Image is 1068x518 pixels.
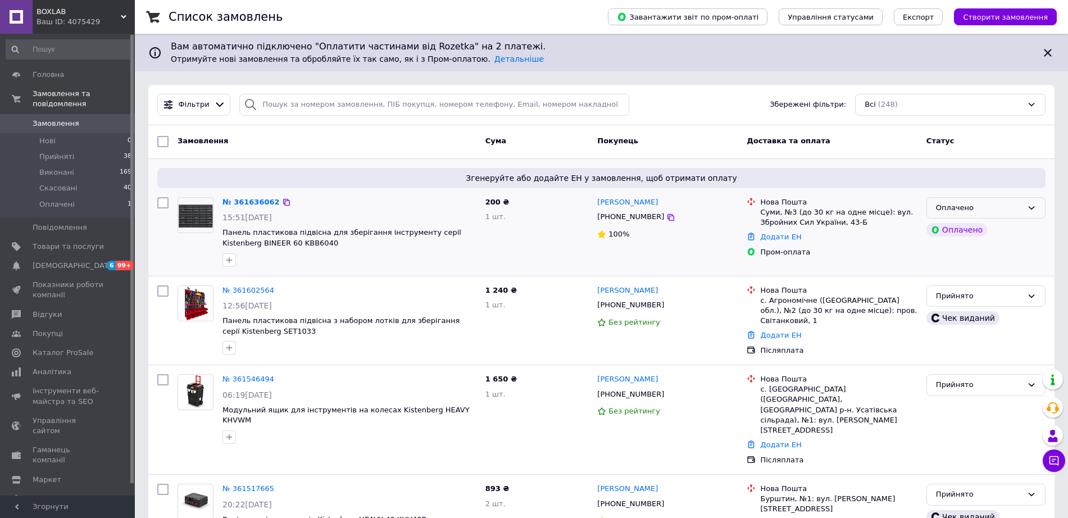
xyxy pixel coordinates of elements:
[894,8,943,25] button: Експорт
[33,445,104,465] span: Гаманець компанії
[37,17,135,27] div: Ваш ID: 4075429
[33,242,104,252] span: Товари та послуги
[222,316,460,335] a: Панель пластикова підвісна з набором лотків для зберігання серії Kistenberg SET1033
[747,137,830,145] span: Доставка та оплата
[124,152,131,162] span: 38
[485,212,506,221] span: 1 шт.
[595,387,666,402] div: [PHONE_NUMBER]
[963,13,1048,21] span: Створити замовлення
[33,475,61,485] span: Маркет
[595,497,666,511] div: [PHONE_NUMBER]
[33,494,90,504] span: Налаштування
[116,261,134,270] span: 99+
[171,40,1032,53] span: Вам автоматично підключено "Оплатити частинами від Rozetka" на 2 платежі.
[608,318,660,326] span: Без рейтингу
[760,285,917,296] div: Нова Пошта
[124,183,131,193] span: 40
[33,416,104,436] span: Управління сайтом
[936,379,1022,391] div: Прийнято
[222,406,470,425] a: Модульний ящик для інструментів на колесах Kistenberg HEAVY KHVWM
[760,440,801,449] a: Додати ЕН
[936,489,1022,501] div: Прийнято
[39,183,78,193] span: Скасовані
[222,390,272,399] span: 06:19[DATE]
[779,8,883,25] button: Управління статусами
[178,492,213,511] img: Фото товару
[485,499,506,508] span: 2 шт.
[222,301,272,310] span: 12:56[DATE]
[33,119,79,129] span: Замовлення
[760,374,917,384] div: Нова Пошта
[222,213,272,222] span: 15:51[DATE]
[171,54,544,63] span: Отримуйте нові замовлення та обробляйте їх так само, як і з Пром-оплатою.
[760,331,801,339] a: Додати ЕН
[178,137,228,145] span: Замовлення
[33,310,62,320] span: Відгуки
[33,348,93,358] span: Каталог ProSale
[33,261,116,271] span: [DEMOGRAPHIC_DATA]
[878,100,898,108] span: (248)
[178,285,213,321] a: Фото товару
[33,386,104,406] span: Інструменти веб-майстра та SEO
[595,298,666,312] div: [PHONE_NUMBER]
[760,197,917,207] div: Нова Пошта
[760,484,917,494] div: Нова Пошта
[760,207,917,228] div: Суми, №3 (до 30 кг на одне місце): вул. Збройних Сил України, 43-Б
[926,137,955,145] span: Статус
[39,136,56,146] span: Нові
[770,99,846,110] span: Збережені фільтри:
[760,233,801,241] a: Додати ЕН
[179,99,210,110] span: Фільтри
[760,384,917,435] div: с. [GEOGRAPHIC_DATA] ([GEOGRAPHIC_DATA], [GEOGRAPHIC_DATA] р-н. Усатівська сільрада), №1: вул. [P...
[597,285,658,296] a: [PERSON_NAME]
[788,13,874,21] span: Управління статусами
[760,494,917,514] div: Бурштин, №1: вул. [PERSON_NAME][STREET_ADDRESS]
[33,280,104,300] span: Показники роботи компанії
[954,8,1057,25] button: Створити замовлення
[39,152,74,162] span: Прийняті
[485,137,506,145] span: Cума
[178,374,213,410] a: Фото товару
[597,374,658,385] a: [PERSON_NAME]
[178,197,213,233] a: Фото товару
[33,367,71,377] span: Аналітика
[760,247,917,257] div: Пром-оплата
[6,39,133,60] input: Пошук
[608,8,767,25] button: Завантажити звіт по пром-оплаті
[162,172,1041,184] span: Згенеруйте або додайте ЕН у замовлення, щоб отримати оплату
[494,54,544,63] a: Детальніше
[485,484,510,493] span: 893 ₴
[222,286,274,294] a: № 361602564
[33,222,87,233] span: Повідомлення
[936,202,1022,214] div: Оплачено
[37,7,121,17] span: BOXLAB
[597,197,658,208] a: [PERSON_NAME]
[39,199,75,210] span: Оплачені
[865,99,876,110] span: Всі
[107,261,116,270] span: 6
[926,223,987,237] div: Оплачено
[39,167,74,178] span: Виконані
[485,390,506,398] span: 1 шт.
[608,407,660,415] span: Без рейтингу
[33,329,63,339] span: Покупці
[222,375,274,383] a: № 361546494
[222,228,461,247] a: Панель пластикова підвісна для зберігання інструменту серії Kistenberg BINEER 60 KBB6040
[760,296,917,326] div: с. Агрономічне ([GEOGRAPHIC_DATA] обл.), №2 (до 30 кг на одне місце): пров. Світанковий, 1
[128,136,131,146] span: 0
[128,199,131,210] span: 1
[1043,449,1065,472] button: Чат з покупцем
[184,375,208,410] img: Фото товару
[222,484,274,493] a: № 361517665
[617,12,758,22] span: Завантажити звіт по пром-оплаті
[169,10,283,24] h1: Список замовлень
[485,286,517,294] span: 1 240 ₴
[595,210,666,224] div: [PHONE_NUMBER]
[760,346,917,356] div: Післяплата
[33,70,64,80] span: Головна
[222,500,272,509] span: 20:22[DATE]
[485,301,506,309] span: 1 шт.
[485,198,510,206] span: 200 ₴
